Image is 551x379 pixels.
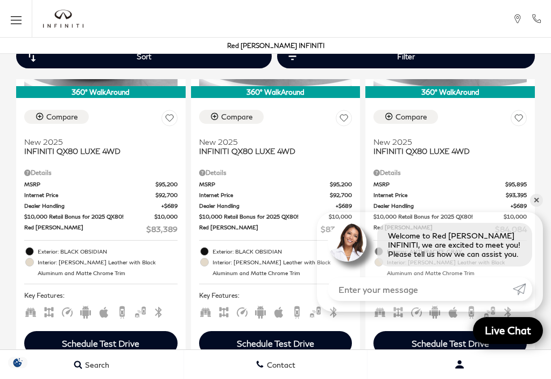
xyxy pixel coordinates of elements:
span: Android Auto [254,307,267,315]
span: Third Row Seats [199,307,212,315]
span: Contact [264,360,295,369]
img: Agent profile photo [328,223,366,262]
span: INFINITI QX80 LUXE 4WD [373,146,519,156]
span: Backup Camera [291,307,303,315]
div: 360° WalkAround [191,86,361,98]
a: Internet Price $93,395 [373,191,527,199]
button: Save Vehicle [161,110,178,130]
span: Bluetooth [327,307,340,315]
span: Blind Spot Monitor [483,307,496,315]
section: Click to Open Cookie Consent Modal [5,357,30,368]
div: Pricing Details - INFINITI QX80 LUXE 4WD [199,168,352,178]
a: Red [PERSON_NAME] $83,389 [199,223,352,235]
span: $92,700 [330,191,352,199]
span: AWD [217,307,230,315]
a: Red [PERSON_NAME] INFINITI [227,41,324,50]
button: Filter [277,44,535,68]
span: INFINITI QX80 LUXE 4WD [24,146,169,156]
span: New 2025 [199,137,344,146]
span: Internet Price [199,191,330,199]
div: Schedule Test Drive - INFINITI QX80 LUXE 4WD [373,331,527,355]
a: MSRP $95,200 [199,180,352,188]
button: Sort [16,44,272,68]
span: $10,000 Retail Bonus for 2025 QX80! [24,213,154,221]
span: $83,389 [146,223,178,235]
span: Internet Price [24,191,156,199]
span: $93,395 [506,191,527,199]
span: AWD [392,307,405,315]
span: Red [PERSON_NAME] [24,223,146,235]
button: Compare Vehicle [24,110,89,124]
img: Opt-Out Icon [5,357,30,368]
div: Schedule Test Drive - INFINITI QX80 LUXE 4WD [24,331,178,355]
span: Third Row Seats [24,307,37,315]
span: Backup Camera [465,307,478,315]
span: $95,200 [330,180,352,188]
a: MSRP $95,200 [24,180,178,188]
a: Dealer Handling $689 [373,202,527,210]
span: $689 [511,202,527,210]
span: Third Row Seats [373,307,386,315]
div: Pricing Details - INFINITI QX80 LUXE 4WD [373,168,527,178]
a: Internet Price $92,700 [199,191,352,199]
span: Apple Car-Play [272,307,285,315]
span: Dealer Handling [373,202,511,210]
a: infiniti [43,10,83,28]
button: Compare Vehicle [373,110,438,124]
span: Adaptive Cruise Control [236,307,249,315]
span: Interior: [PERSON_NAME] Leather with Black Aluminum and Matte Chrome Trim [213,257,352,278]
a: Submit [513,277,532,301]
div: 360° WalkAround [16,86,186,98]
div: Compare [395,112,427,122]
div: Welcome to Red [PERSON_NAME] INFINITI, we are excited to meet you! Please tell us how we can assi... [377,223,532,266]
span: Blind Spot Monitor [309,307,322,315]
div: Schedule Test Drive [62,338,139,348]
span: AWD [43,307,55,315]
img: INFINITI [43,10,83,28]
a: New 2025INFINITI QX80 LUXE 4WD [199,130,352,156]
span: Red [PERSON_NAME] [199,223,321,235]
span: $689 [336,202,352,210]
span: Internet Price [373,191,506,199]
span: $95,200 [156,180,178,188]
span: Interior: [PERSON_NAME] Leather with Black Aluminum and Matte Chrome Trim [38,257,178,278]
span: Search [82,360,109,369]
a: Dealer Handling $689 [199,202,352,210]
a: Red [PERSON_NAME] $83,389 [24,223,178,235]
span: $10,000 Retail Bonus for 2025 QX80! [199,213,329,221]
button: Save Vehicle [511,110,527,130]
span: Bluetooth [501,307,514,315]
span: Exterior: BLACK OBSIDIAN [213,246,352,257]
span: Live Chat [479,324,536,337]
a: New 2025INFINITI QX80 LUXE 4WD [24,130,178,156]
a: Live Chat [473,317,543,344]
a: $10,000 Retail Bonus for 2025 QX80! $10,000 [24,213,178,221]
span: INFINITI QX80 LUXE 4WD [199,146,344,156]
span: New 2025 [24,137,169,146]
span: MSRP [199,180,330,188]
span: MSRP [373,180,505,188]
button: Compare Vehicle [199,110,264,124]
div: Schedule Test Drive [237,338,314,348]
span: Android Auto [428,307,441,315]
span: Adaptive Cruise Control [410,307,423,315]
span: Adaptive Cruise Control [61,307,74,315]
span: $92,700 [156,191,178,199]
span: Dealer Handling [24,202,161,210]
span: $95,895 [505,180,527,188]
input: Enter your message [328,277,513,301]
span: Android Auto [79,307,92,315]
span: Apple Car-Play [447,307,460,315]
div: Schedule Test Drive - INFINITI QX80 LUXE 4WD [199,331,352,355]
div: Compare [46,112,78,122]
span: Key Features : [199,290,352,301]
span: Bluetooth [152,307,165,315]
span: Backup Camera [116,307,129,315]
div: Schedule Test Drive [412,338,489,348]
span: Exterior: BLACK OBSIDIAN [38,246,178,257]
button: Open user profile menu [368,351,551,378]
span: Blind Spot Monitor [134,307,147,315]
span: Key Features : [24,290,178,301]
span: Dealer Handling [199,202,336,210]
span: $689 [161,202,178,210]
